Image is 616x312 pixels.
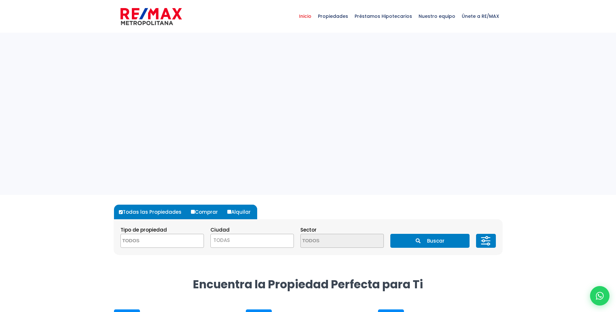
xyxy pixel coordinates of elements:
[120,226,167,233] span: Tipo de propiedad
[351,6,415,26] span: Préstamos Hipotecarios
[300,226,317,233] span: Sector
[390,234,470,248] button: Buscar
[415,6,459,26] span: Nuestro equipo
[315,6,351,26] span: Propiedades
[226,205,257,219] label: Alquilar
[296,6,315,26] span: Inicio
[459,6,502,26] span: Únete a RE/MAX
[189,205,224,219] label: Comprar
[213,237,230,244] span: TODAS
[211,236,294,245] span: TODAS
[210,226,230,233] span: Ciudad
[119,210,123,214] input: Todas las Propiedades
[117,205,188,219] label: Todas las Propiedades
[191,210,195,214] input: Comprar
[120,7,182,26] img: remax-metropolitana-logo
[210,234,294,248] span: TODAS
[301,234,364,248] textarea: Search
[121,234,184,248] textarea: Search
[227,210,231,214] input: Alquilar
[193,276,423,292] strong: Encuentra la Propiedad Perfecta para Ti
